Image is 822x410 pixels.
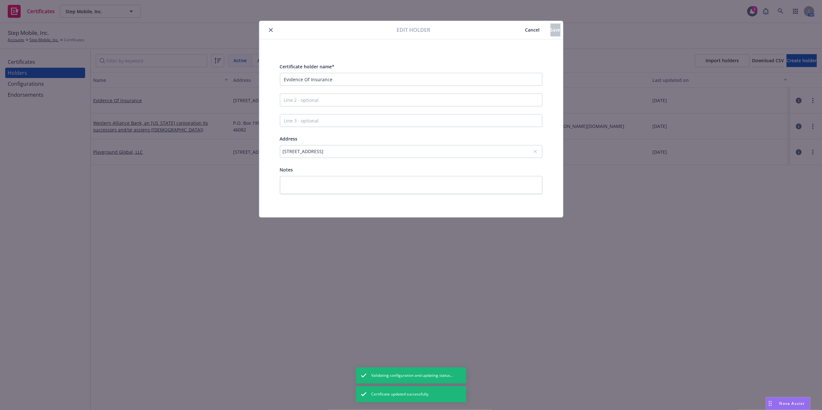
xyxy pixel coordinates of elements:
[280,63,335,70] span: Certificate holder name*
[779,401,805,406] span: Nova Assist
[371,391,430,397] span: Certificate updated successfully.
[280,145,542,158] button: [STREET_ADDRESS]
[280,93,542,106] input: Line 2 - optional
[371,373,453,378] span: Validating configuration and updating status...
[280,73,542,86] input: Line 1
[280,167,293,173] span: Notes
[283,148,533,155] div: [STREET_ADDRESS]
[280,136,298,142] span: Address
[766,397,774,410] div: Drag to move
[766,397,810,410] button: Nova Assist
[280,114,542,127] input: Line 3 - optional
